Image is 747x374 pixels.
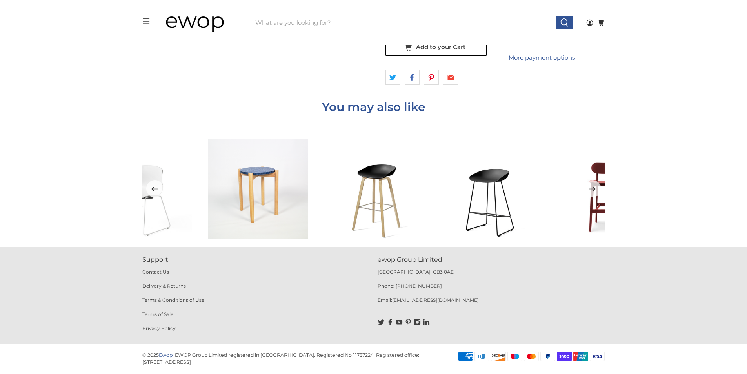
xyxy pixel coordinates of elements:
a: Ewop [159,352,173,358]
span: Add to your Cart [416,44,465,51]
button: Next [584,180,601,197]
p: Email: [378,297,605,311]
p: Phone: [PHONE_NUMBER] [378,283,605,297]
a: Delivery & Returns [142,283,186,289]
h4: You may also like [322,100,425,114]
p: © 2025 . [142,352,174,358]
p: ewop Group Limited [378,255,605,265]
a: Terms & Conditions of Use [142,297,204,303]
p: Support [142,255,370,265]
input: What are you looking for? [252,16,557,29]
button: Previous [146,180,164,197]
button: Add to your Cart [385,38,487,56]
a: [EMAIL_ADDRESS][DOMAIN_NAME] [392,297,479,303]
a: More payment options [491,53,593,62]
a: Terms of Sale [142,311,173,317]
a: Privacy Policy [142,325,176,331]
a: Contact Us [142,269,169,275]
p: EWOP Group Limited registered in [GEOGRAPHIC_DATA]. Registered No 11737224. Registered office: [S... [142,352,419,365]
p: [GEOGRAPHIC_DATA], CB3 0AE [378,268,605,283]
